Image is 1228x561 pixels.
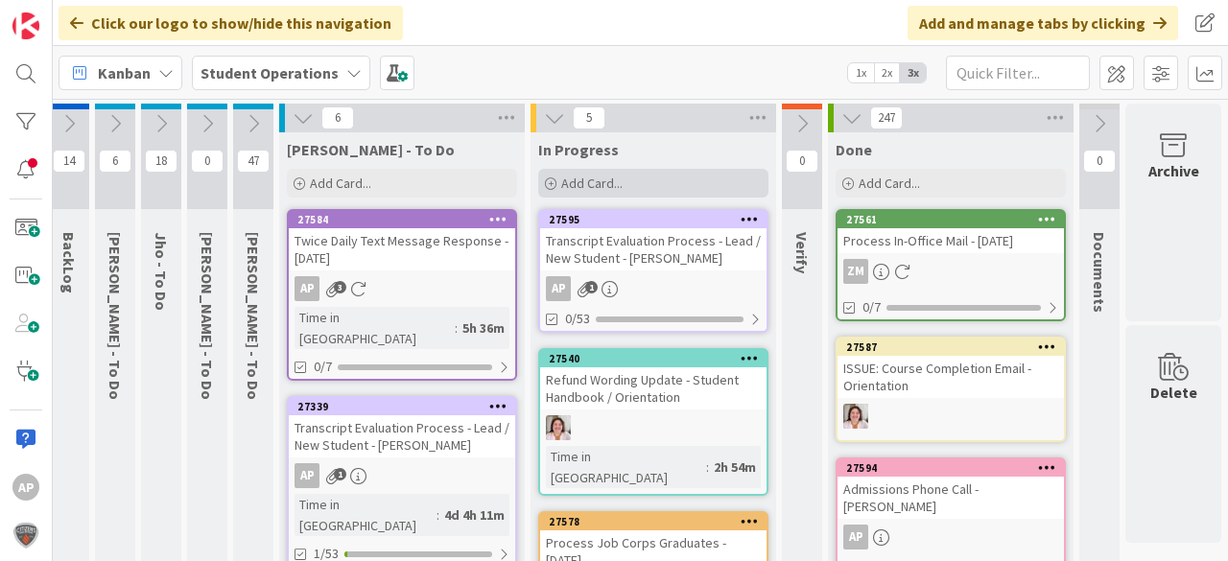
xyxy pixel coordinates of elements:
div: 27339Transcript Evaluation Process - Lead / New Student - [PERSON_NAME] [289,398,515,457]
div: 27595Transcript Evaluation Process - Lead / New Student - [PERSON_NAME] [540,211,767,270]
div: 27584 [297,213,515,226]
span: 1x [848,63,874,82]
span: BackLog [59,232,79,293]
span: 1 [334,468,346,480]
div: 27584 [289,211,515,228]
div: Time in [GEOGRAPHIC_DATA] [295,494,437,536]
div: Add and manage tabs by clicking [908,6,1178,40]
div: AP [540,276,767,301]
div: Process In-Office Mail - [DATE] [838,228,1064,253]
input: Quick Filter... [946,56,1090,90]
div: AP [838,525,1064,549]
div: Time in [GEOGRAPHIC_DATA] [295,307,455,349]
span: Documents [1090,232,1109,313]
img: avatar [12,522,39,549]
span: Emilie - To Do [106,232,125,400]
div: 27594 [846,461,1064,475]
span: Done [836,140,872,159]
div: AP [12,474,39,501]
span: 5 [573,106,605,129]
div: 27587ISSUE: Course Completion Email - Orientation [838,339,1064,398]
span: 2x [874,63,900,82]
div: 27594 [838,459,1064,477]
div: AP [546,276,571,301]
div: 27561 [846,213,1064,226]
div: 5h 36m [458,317,509,339]
span: : [455,317,458,339]
div: Time in [GEOGRAPHIC_DATA] [546,446,706,488]
div: Refund Wording Update - Student Handbook / Orientation [540,367,767,409]
span: 0 [191,150,224,173]
span: 0/7 [314,357,332,377]
div: AP [295,276,319,301]
span: 3 [334,281,346,293]
a: 27561Process In-Office Mail - [DATE]ZM0/7 [836,209,1066,321]
div: Click our logo to show/hide this navigation [59,6,403,40]
span: 247 [870,106,903,129]
div: 27540Refund Wording Update - Student Handbook / Orientation [540,350,767,409]
div: Transcript Evaluation Process - Lead / New Student - [PERSON_NAME] [289,415,515,457]
span: : [706,456,709,478]
span: In Progress [538,140,619,159]
div: ZM [843,259,868,284]
div: 27595 [549,213,767,226]
div: 27578 [549,515,767,528]
span: 6 [321,106,354,129]
span: 0/53 [565,309,590,329]
span: Add Card... [561,175,623,192]
span: 47 [237,150,270,173]
span: Verify [792,232,812,273]
div: AP [843,525,868,549]
div: 27578 [540,513,767,530]
span: Jho - To Do [152,232,171,311]
span: Zaida - To Do [198,232,217,400]
span: 1 [585,281,598,293]
b: Student Operations [201,63,339,82]
div: 27339 [289,398,515,415]
a: 27595Transcript Evaluation Process - Lead / New Student - [PERSON_NAME]AP0/53 [538,209,768,333]
a: 27584Twice Daily Text Message Response - [DATE]APTime in [GEOGRAPHIC_DATA]:5h 36m0/7 [287,209,517,381]
span: 3x [900,63,926,82]
img: EW [546,415,571,440]
div: 4d 4h 11m [439,504,509,526]
div: EW [838,404,1064,429]
a: 27587ISSUE: Course Completion Email - OrientationEW [836,337,1066,442]
span: Eric - To Do [244,232,263,400]
img: EW [843,404,868,429]
div: 27540 [549,352,767,365]
span: Amanda - To Do [287,140,455,159]
img: Visit kanbanzone.com [12,12,39,39]
div: 27595 [540,211,767,228]
div: 27594Admissions Phone Call - [PERSON_NAME] [838,459,1064,519]
span: Kanban [98,61,151,84]
div: Delete [1150,381,1197,404]
div: 27587 [838,339,1064,356]
span: 6 [99,150,131,173]
span: Add Card... [859,175,920,192]
div: 27540 [540,350,767,367]
div: Archive [1148,159,1199,182]
span: 0 [786,150,818,173]
div: 27587 [846,340,1064,354]
span: 18 [145,150,177,173]
div: ISSUE: Course Completion Email - Orientation [838,356,1064,398]
span: : [437,504,439,526]
div: ZM [838,259,1064,284]
div: Transcript Evaluation Process - Lead / New Student - [PERSON_NAME] [540,228,767,270]
div: 27339 [297,400,515,413]
div: AP [295,463,319,488]
div: Twice Daily Text Message Response - [DATE] [289,228,515,270]
div: Admissions Phone Call - [PERSON_NAME] [838,477,1064,519]
div: 27561 [838,211,1064,228]
div: AP [289,276,515,301]
span: 0/7 [862,297,881,317]
div: AP [289,463,515,488]
span: 14 [53,150,85,173]
div: 27584Twice Daily Text Message Response - [DATE] [289,211,515,270]
a: 27540Refund Wording Update - Student Handbook / OrientationEWTime in [GEOGRAPHIC_DATA]:2h 54m [538,348,768,496]
div: 2h 54m [709,456,761,478]
div: 27561Process In-Office Mail - [DATE] [838,211,1064,253]
span: 0 [1083,150,1116,173]
span: Add Card... [310,175,371,192]
div: EW [540,415,767,440]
